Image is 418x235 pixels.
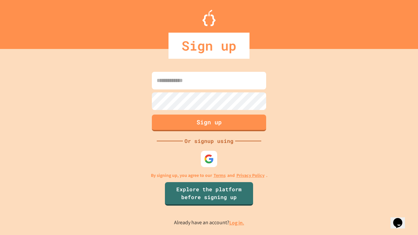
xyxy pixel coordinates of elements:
[391,209,411,228] iframe: chat widget
[214,172,226,179] a: Terms
[169,33,249,59] div: Sign up
[236,172,265,179] a: Privacy Policy
[165,182,253,206] a: Explore the platform before signing up
[364,180,411,208] iframe: chat widget
[183,137,235,145] div: Or signup using
[151,172,267,179] p: By signing up, you agree to our and .
[174,219,244,227] p: Already have an account?
[152,115,266,131] button: Sign up
[204,154,214,164] img: google-icon.svg
[202,10,216,26] img: Logo.svg
[229,219,244,226] a: Log in.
